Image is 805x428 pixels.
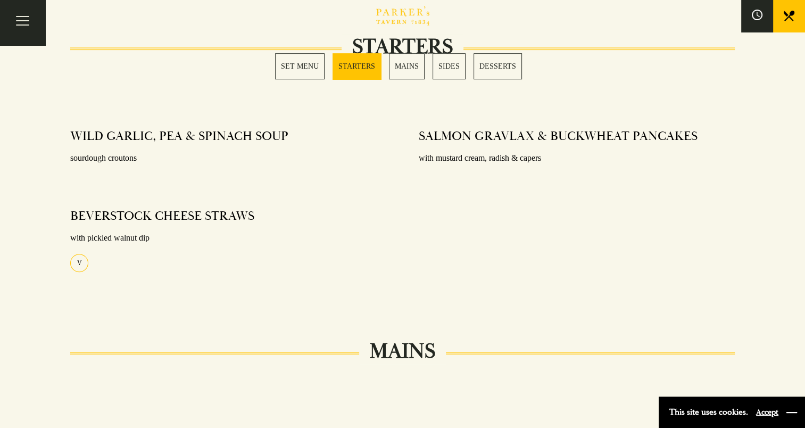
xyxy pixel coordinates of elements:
[70,231,386,246] p: with pickled walnut dip
[333,53,381,79] a: 2 / 5
[359,339,446,364] h2: MAINS
[70,254,88,272] div: V
[433,53,466,79] a: 4 / 5
[786,407,797,418] button: Close and accept
[70,208,254,224] h4: BEVERSTOCK CHEESE STRAWS
[669,405,748,420] p: This site uses cookies.
[389,53,425,79] a: 3 / 5
[419,151,735,166] p: with mustard cream, radish & capers
[275,53,325,79] a: 1 / 5
[70,151,386,166] p: sourdough croutons
[474,53,522,79] a: 5 / 5
[756,407,778,417] button: Accept
[70,128,288,144] h4: WILD GARLIC, PEA & SPINACH SOUP
[419,128,698,144] h4: SALMON GRAVLAX & BUCKWHEAT PANCAKES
